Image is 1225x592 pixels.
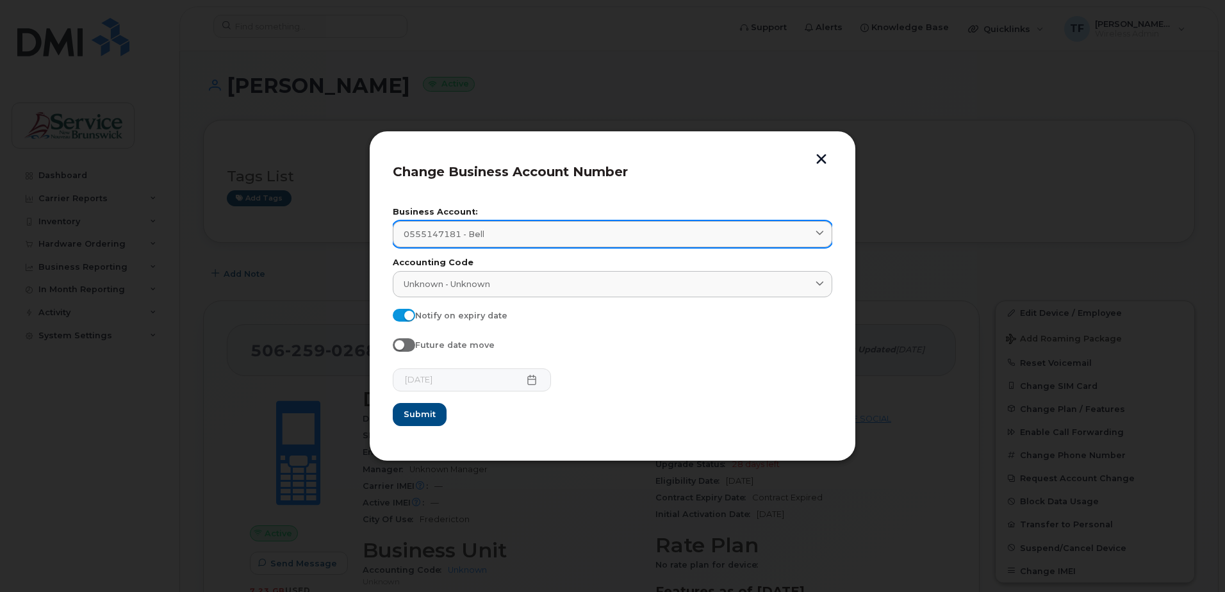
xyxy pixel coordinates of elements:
[415,340,495,350] span: Future date move
[393,309,403,319] input: Notify on expiry date
[393,338,403,349] input: Future date move
[415,311,507,320] span: Notify on expiry date
[393,208,832,217] label: Business Account:
[404,278,490,290] span: Unknown - Unknown
[393,221,832,247] a: 0555147181 - Bell
[404,228,484,240] span: 0555147181 - Bell
[393,164,628,179] span: Change Business Account Number
[393,271,832,297] a: Unknown - Unknown
[393,259,832,267] label: Accounting Code
[393,403,447,426] button: Submit
[404,408,436,420] span: Submit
